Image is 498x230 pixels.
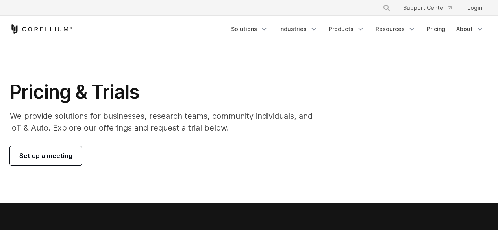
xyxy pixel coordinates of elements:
a: Set up a meeting [10,146,82,165]
a: Solutions [226,22,273,36]
a: Support Center [397,1,458,15]
a: Industries [274,22,322,36]
a: About [452,22,489,36]
a: Login [461,1,489,15]
button: Search [380,1,394,15]
span: Set up a meeting [19,151,72,160]
div: Navigation Menu [226,22,489,36]
a: Resources [371,22,420,36]
a: Pricing [422,22,450,36]
h1: Pricing & Trials [10,80,324,104]
a: Products [324,22,369,36]
a: Corellium Home [10,24,72,34]
div: Navigation Menu [373,1,489,15]
p: We provide solutions for businesses, research teams, community individuals, and IoT & Auto. Explo... [10,110,324,134]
